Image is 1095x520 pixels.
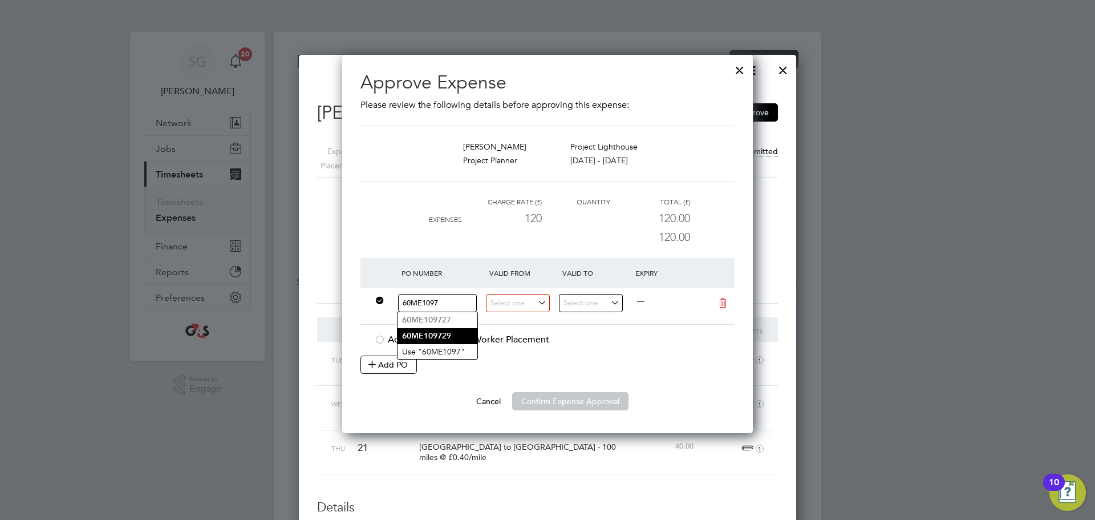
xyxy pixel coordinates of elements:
div: 120 [462,209,542,228]
div: Valid From [486,263,559,283]
div: 10 [1049,482,1059,497]
span: [PERSON_NAME] [463,142,526,152]
span: [GEOGRAPHIC_DATA] to [GEOGRAPHIC_DATA] - 100 miles @ £0.40/mile [419,442,616,462]
span: 40.00 [675,441,693,451]
span: Thu [331,444,345,453]
span: 120.00 [659,230,690,244]
i: 1 [756,400,764,408]
h3: Details [317,499,778,516]
h2: [PERSON_NAME] Expense: [317,101,778,125]
span: Expenses [429,216,462,224]
label: Placement ID [303,159,368,173]
span: Project Lighthouse [570,142,638,152]
span: Tue [331,355,344,364]
li: 29 [398,328,477,344]
span: — [637,296,644,306]
input: Select one [486,294,550,313]
div: Expiry [632,263,705,283]
button: Open Resource Center, 10 new notifications [1049,474,1086,511]
div: Total (£) [610,195,690,209]
div: PO Number [399,263,486,283]
div: Valid To [559,263,632,283]
span: Submitted [740,146,778,157]
div: Charge rate (£) [462,195,542,209]
input: Search for... [398,294,477,313]
h2: Approve Expense [360,71,735,95]
span: Project Planner [463,155,517,166]
span: 21 [358,442,368,454]
span: [DATE] - [DATE] [570,155,628,166]
li: 27 [398,312,477,328]
p: Please review the following details before approving this expense: [360,98,735,112]
li: Use "60ME1097" [398,344,477,359]
div: Quantity [542,195,610,209]
i: 1 [756,445,764,453]
input: Select one [559,294,623,313]
div: 120.00 [610,209,690,228]
button: Add PO [360,356,417,374]
button: Cancel [467,392,510,410]
button: Confirm Expense Approval [512,392,628,410]
b: 60ME1097 [402,315,442,325]
label: Expense ID [303,144,368,159]
button: Approve [728,103,778,122]
div: Add Selected PO to Worker Placement [374,334,735,346]
i: 1 [756,356,764,364]
b: 60ME1097 [402,331,442,341]
span: Wed [331,399,347,408]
